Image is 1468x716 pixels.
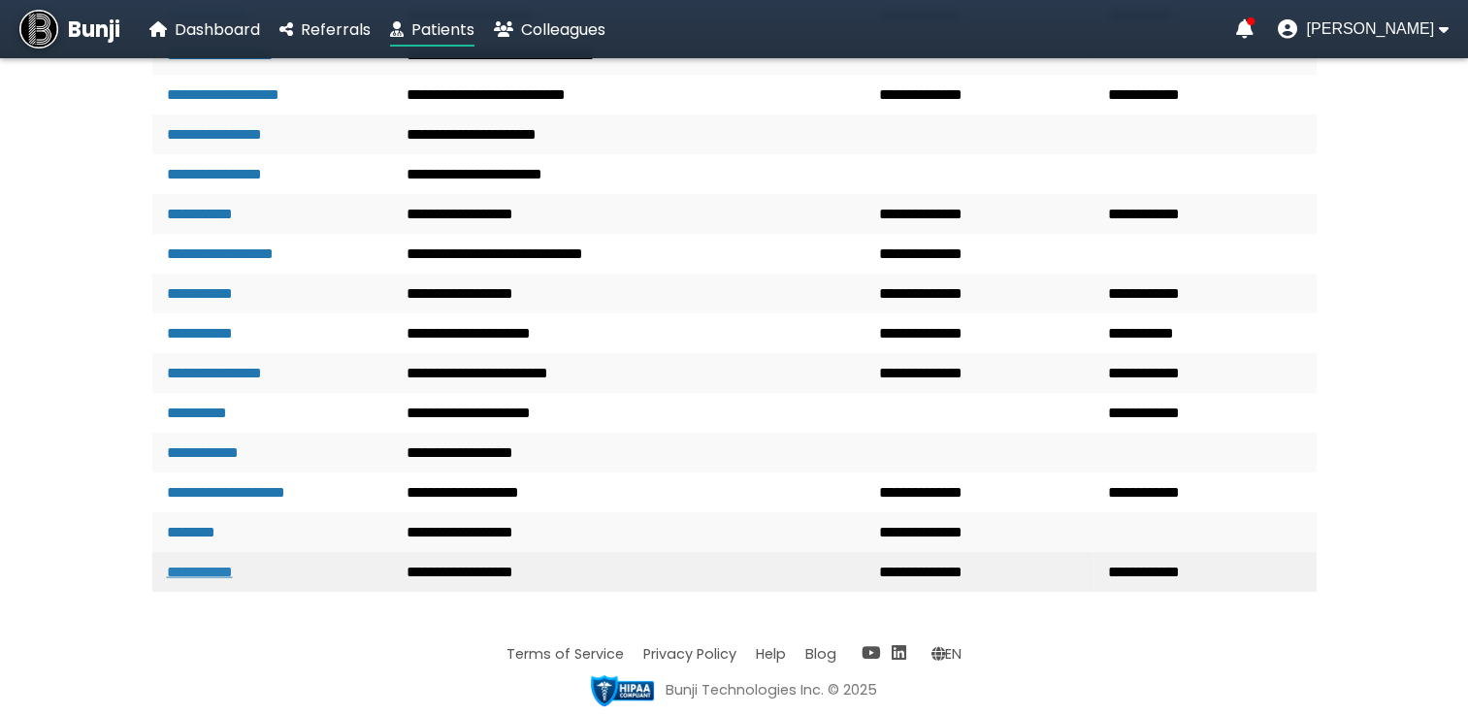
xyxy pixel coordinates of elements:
a: Referrals [279,17,371,42]
span: Colleagues [521,18,605,41]
span: Bunji [68,14,120,46]
span: Referrals [301,18,371,41]
span: [PERSON_NAME] [1306,20,1434,38]
a: Bunji [19,10,120,49]
a: Dashboard [149,17,260,42]
a: Colleagues [494,17,605,42]
button: User menu [1277,19,1449,39]
a: Blog [805,644,836,664]
a: Help [756,644,786,664]
span: Patients [411,18,474,41]
a: LinkedIn [892,641,906,665]
img: HIPAA compliant [591,675,654,706]
a: Terms of Service [506,644,624,664]
div: Bunji Technologies Inc. © 2025 [666,680,877,700]
a: Patients [390,17,474,42]
img: Bunji Dental Referral Management [19,10,58,49]
a: Notifications [1235,19,1253,39]
span: Dashboard [175,18,260,41]
span: Change language [931,644,962,664]
a: Privacy Policy [643,644,736,664]
a: YouTube [862,641,880,665]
